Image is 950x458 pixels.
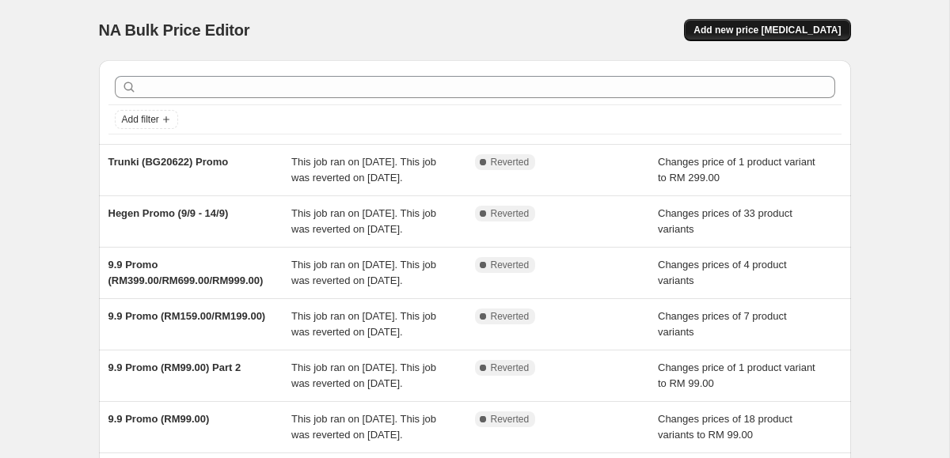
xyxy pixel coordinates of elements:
[108,310,266,322] span: 9.9 Promo (RM159.00/RM199.00)
[491,207,530,220] span: Reverted
[491,259,530,271] span: Reverted
[108,361,241,373] span: 9.9 Promo (RM99.00) Part 2
[658,207,792,235] span: Changes prices of 33 product variants
[115,110,178,129] button: Add filter
[291,310,436,338] span: This job ran on [DATE]. This job was reverted on [DATE].
[99,21,250,39] span: NA Bulk Price Editor
[108,413,210,425] span: 9.9 Promo (RM99.00)
[291,259,436,286] span: This job ran on [DATE]. This job was reverted on [DATE].
[658,361,815,389] span: Changes price of 1 product variant to RM 99.00
[108,156,229,168] span: Trunki (BG20622) Promo
[108,207,229,219] span: Hegen Promo (9/9 - 14/9)
[658,156,815,184] span: Changes price of 1 product variant to RM 299.00
[491,310,530,323] span: Reverted
[684,19,850,41] button: Add new price [MEDICAL_DATA]
[658,259,787,286] span: Changes prices of 4 product variants
[491,413,530,426] span: Reverted
[108,259,264,286] span: 9.9 Promo (RM399.00/RM699.00/RM999.00)
[658,413,792,441] span: Changes prices of 18 product variants to RM 99.00
[291,413,436,441] span: This job ran on [DATE]. This job was reverted on [DATE].
[491,156,530,168] span: Reverted
[491,361,530,374] span: Reverted
[122,113,159,126] span: Add filter
[291,361,436,389] span: This job ran on [DATE]. This job was reverted on [DATE].
[658,310,787,338] span: Changes prices of 7 product variants
[291,207,436,235] span: This job ran on [DATE]. This job was reverted on [DATE].
[693,24,841,36] span: Add new price [MEDICAL_DATA]
[291,156,436,184] span: This job ran on [DATE]. This job was reverted on [DATE].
